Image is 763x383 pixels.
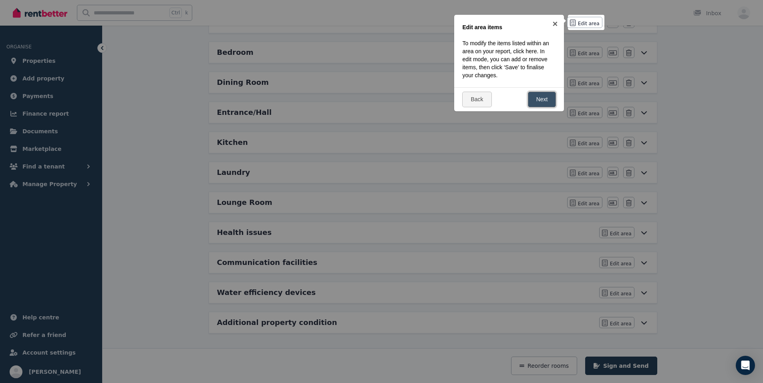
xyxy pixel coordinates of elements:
[736,356,755,375] div: Open Intercom Messenger
[462,39,551,79] p: To modify the items listed within an area on your report, click here. In edit mode, you can add o...
[567,17,602,28] button: Edit area
[578,20,600,27] span: Edit area
[546,15,564,33] a: ×
[462,92,491,107] a: Back
[528,92,556,107] a: Next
